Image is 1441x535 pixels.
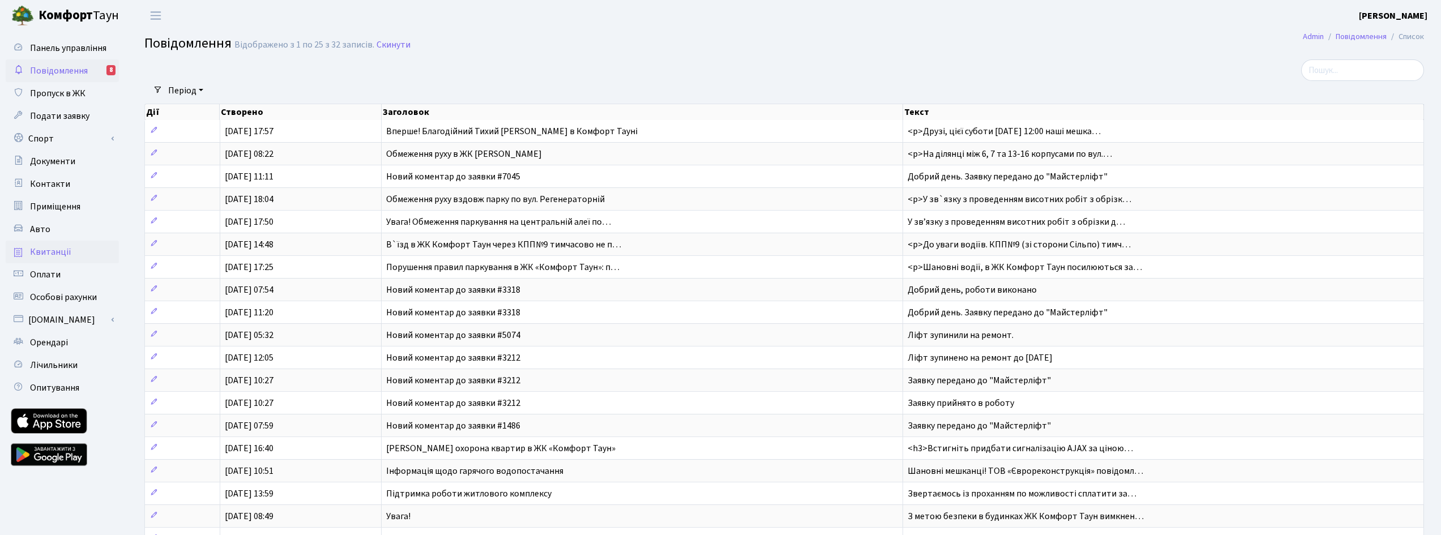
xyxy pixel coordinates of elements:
a: [DOMAIN_NAME] [6,309,119,331]
span: Шановні мешканці! ТОВ «Єврореконструкція» повідомл… [908,465,1143,477]
button: Переключити навігацію [142,6,170,25]
span: Повідомлення [144,33,232,53]
a: Лічильники [6,354,119,376]
a: Пропуск в ЖК [6,82,119,105]
span: Порушення правил паркування в ЖК «Комфорт Таун»: п… [386,261,619,273]
span: <p>Шановні водії, в ЖК Комфорт Таун посилюються за… [908,261,1142,273]
span: Новий коментар до заявки #3212 [386,397,520,409]
span: [PERSON_NAME] охорона квартир в ЖК «Комфорт Таун» [386,442,615,455]
span: Таун [39,6,119,25]
a: Спорт [6,127,119,150]
a: Опитування [6,376,119,399]
span: Підтримка роботи житлового комплексу [386,487,551,500]
span: [DATE] 16:40 [225,442,273,455]
span: Новий коментар до заявки #5074 [386,329,520,341]
span: Новий коментар до заявки #1486 [386,420,520,432]
span: <p>До уваги водіїв. КПП№9 (зі сторони Сільпо) тимч… [908,238,1131,251]
span: Ліфт зупинено на ремонт до [DATE] [908,352,1053,364]
span: [DATE] 08:49 [225,510,273,523]
span: Ліфт зупинили на ремонт. [908,329,1014,341]
a: Авто [6,218,119,241]
span: [DATE] 17:57 [225,125,273,138]
span: Панель управління [30,42,106,54]
th: Створено [220,104,382,120]
span: Вперше! Благодійний Тихий [PERSON_NAME] в Комфорт Тауні [386,125,638,138]
th: Дії [145,104,220,120]
span: [DATE] 17:25 [225,261,273,273]
span: Опитування [30,382,79,394]
span: Звертаємось із проханням по можливості сплатити за… [908,487,1136,500]
span: [DATE] 10:27 [225,397,273,409]
a: Документи [6,150,119,173]
span: [DATE] 07:59 [225,420,273,432]
a: Оплати [6,263,119,286]
span: Оплати [30,268,61,281]
span: Приміщення [30,200,80,213]
span: [DATE] 07:54 [225,284,273,296]
span: Повідомлення [30,65,88,77]
span: [DATE] 12:05 [225,352,273,364]
span: У звʼязку з проведенням висотних робіт з обрізки д… [908,216,1125,228]
span: З метою безпеки в будинках ЖК Комфорт Таун вимкнен… [908,510,1144,523]
span: Увага! [386,510,411,523]
div: 8 [106,65,116,75]
span: Лічильники [30,359,78,371]
span: [DATE] 17:50 [225,216,273,228]
span: Новий коментар до заявки #3318 [386,306,520,319]
a: Admin [1303,31,1324,42]
a: Повідомлення [1336,31,1387,42]
nav: breadcrumb [1286,25,1441,49]
span: Квитанції [30,246,71,258]
span: Обмеження руху вздовж парку по вул. Регенераторній [386,193,605,206]
span: Подати заявку [30,110,89,122]
th: Текст [903,104,1424,120]
a: Повідомлення8 [6,59,119,82]
span: Документи [30,155,75,168]
span: Орендарі [30,336,68,349]
span: Заявку передано до "Майстерліфт" [908,420,1051,432]
span: Пропуск в ЖК [30,87,85,100]
span: [DATE] 11:20 [225,306,273,319]
span: Новий коментар до заявки #7045 [386,170,520,183]
span: [DATE] 10:27 [225,374,273,387]
span: Новий коментар до заявки #3212 [386,352,520,364]
th: Заголовок [382,104,903,120]
span: Особові рахунки [30,291,97,303]
span: [DATE] 10:51 [225,465,273,477]
span: Заявку передано до "Майстерліфт" [908,374,1051,387]
a: Орендарі [6,331,119,354]
span: В`їзд в ЖК Комфорт Таун через КПП№9 тимчасово не п… [386,238,621,251]
span: [DATE] 14:48 [225,238,273,251]
a: Скинути [377,40,411,50]
span: Увага! Обмеження паркування на центральній алеї по… [386,216,611,228]
span: Добрий день, роботи виконано [908,284,1037,296]
a: Панель управління [6,37,119,59]
a: Контакти [6,173,119,195]
a: Період [164,81,208,100]
a: Квитанції [6,241,119,263]
span: <p>У зв`язку з проведенням висотних робіт з обрізк… [908,193,1131,206]
span: Новий коментар до заявки #3318 [386,284,520,296]
img: logo.png [11,5,34,27]
span: <p>На ділянці між 6, 7 та 13-16 корпусами по вул.… [908,148,1112,160]
span: Обмеження руху в ЖК [PERSON_NAME] [386,148,542,160]
li: Список [1387,31,1424,43]
a: Приміщення [6,195,119,218]
span: <h3>Встигніть придбати сигналізацію AJAX за ціною… [908,442,1133,455]
a: Особові рахунки [6,286,119,309]
a: Подати заявку [6,105,119,127]
a: [PERSON_NAME] [1359,9,1427,23]
div: Відображено з 1 по 25 з 32 записів. [234,40,374,50]
span: Авто [30,223,50,236]
span: [DATE] 05:32 [225,329,273,341]
input: Пошук... [1301,59,1424,81]
span: Добрий день. Заявку передано до "Майстерліфт" [908,170,1108,183]
span: [DATE] 11:11 [225,170,273,183]
span: [DATE] 18:04 [225,193,273,206]
span: [DATE] 08:22 [225,148,273,160]
span: Добрий день. Заявку передано до "Майстерліфт" [908,306,1108,319]
span: [DATE] 13:59 [225,487,273,500]
b: Комфорт [39,6,93,24]
span: Інформація щодо гарячого водопостачання [386,465,563,477]
b: [PERSON_NAME] [1359,10,1427,22]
